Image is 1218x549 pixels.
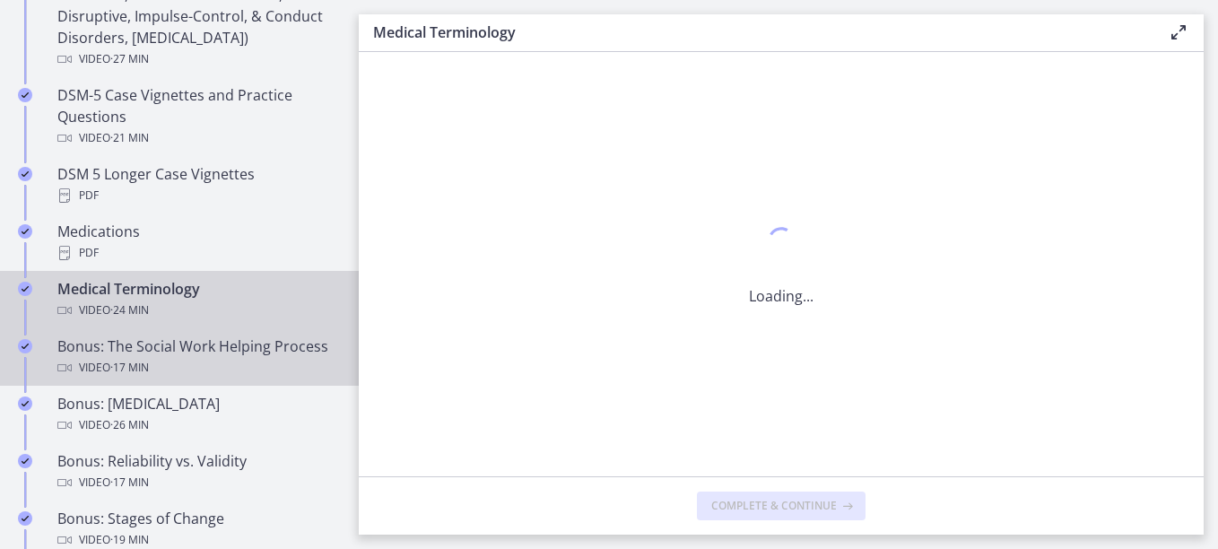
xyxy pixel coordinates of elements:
div: Video [57,414,337,436]
div: Video [57,472,337,493]
i: Completed [18,167,32,181]
div: PDF [57,185,337,206]
div: Video [57,48,337,70]
span: · 17 min [110,472,149,493]
div: Bonus: The Social Work Helping Process [57,335,337,379]
div: Medical Terminology [57,278,337,321]
h3: Medical Terminology [373,22,1139,43]
p: Loading... [749,285,813,307]
i: Completed [18,282,32,296]
i: Completed [18,224,32,239]
div: Medications [57,221,337,264]
div: Bonus: [MEDICAL_DATA] [57,393,337,436]
button: Complete & continue [697,492,866,520]
i: Completed [18,88,32,102]
div: Video [57,357,337,379]
i: Completed [18,339,32,353]
span: · 26 min [110,414,149,436]
div: 1 [749,222,813,264]
i: Completed [18,396,32,411]
i: Completed [18,511,32,526]
div: PDF [57,242,337,264]
span: · 27 min [110,48,149,70]
span: · 17 min [110,357,149,379]
div: Bonus: Reliability vs. Validity [57,450,337,493]
span: · 24 min [110,300,149,321]
span: Complete & continue [711,499,837,513]
div: DSM-5 Case Vignettes and Practice Questions [57,84,337,149]
i: Completed [18,454,32,468]
div: Video [57,127,337,149]
div: DSM 5 Longer Case Vignettes [57,163,337,206]
span: · 21 min [110,127,149,149]
div: Video [57,300,337,321]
